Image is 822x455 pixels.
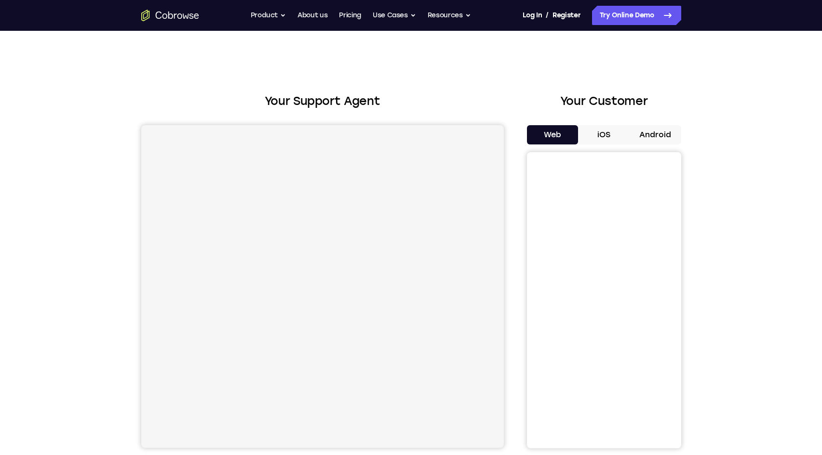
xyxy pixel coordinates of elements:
[523,6,542,25] a: Log In
[297,6,327,25] a: About us
[141,125,504,448] iframe: Agent
[373,6,416,25] button: Use Cases
[527,125,579,144] button: Web
[546,10,549,21] span: /
[592,6,681,25] a: Try Online Demo
[527,92,681,110] h2: Your Customer
[251,6,286,25] button: Product
[552,6,580,25] a: Register
[578,125,630,144] button: iOS
[428,6,471,25] button: Resources
[630,125,681,144] button: Android
[141,92,504,110] h2: Your Support Agent
[339,6,361,25] a: Pricing
[141,10,199,21] a: Go to the home page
